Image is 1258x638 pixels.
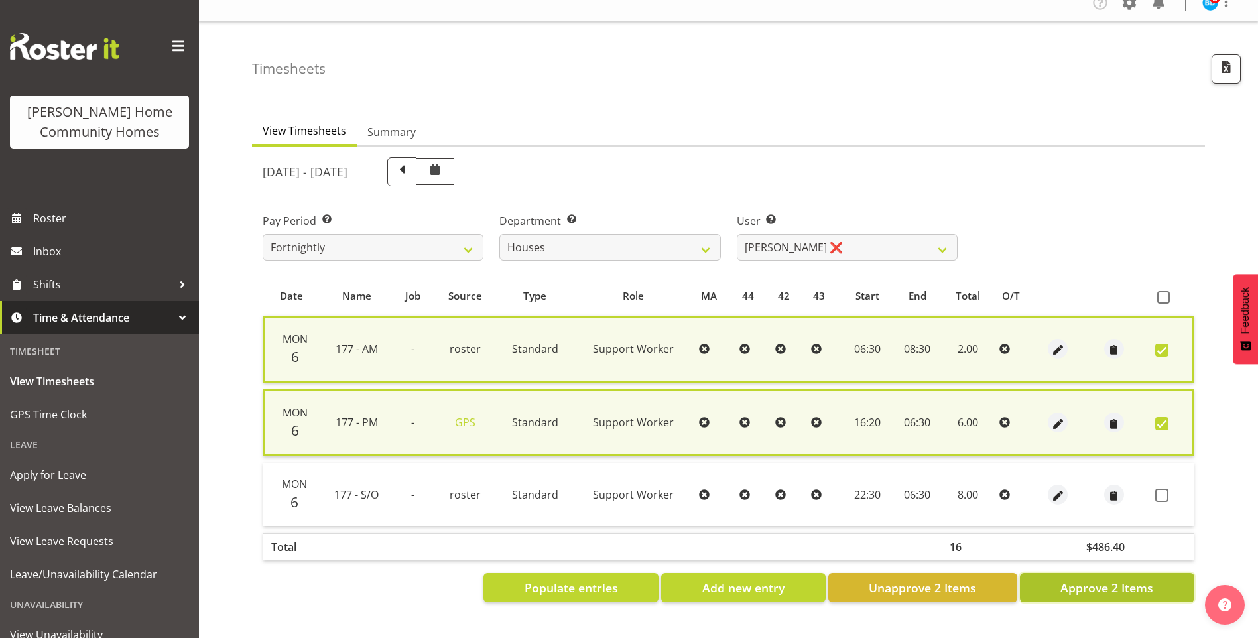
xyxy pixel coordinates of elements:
[842,389,893,456] td: 16:20
[623,288,644,304] span: Role
[1002,288,1020,304] span: O/T
[1020,573,1194,602] button: Approve 2 Items
[497,316,573,383] td: Standard
[33,275,172,294] span: Shifts
[497,389,573,456] td: Standard
[661,573,825,602] button: Add new entry
[956,288,980,304] span: Total
[263,164,347,179] h5: [DATE] - [DATE]
[893,316,942,383] td: 08:30
[3,458,196,491] a: Apply for Leave
[3,338,196,365] div: Timesheet
[252,61,326,76] h4: Timesheets
[334,487,379,502] span: 177 - S/O
[283,332,308,346] span: Mon
[525,579,618,596] span: Populate entries
[10,371,189,391] span: View Timesheets
[893,389,942,456] td: 06:30
[702,579,785,596] span: Add new entry
[942,316,994,383] td: 2.00
[3,525,196,558] a: View Leave Requests
[10,405,189,424] span: GPS Time Clock
[263,123,346,139] span: View Timesheets
[280,288,303,304] span: Date
[593,415,674,430] span: Support Worker
[483,573,659,602] button: Populate entries
[367,124,416,140] span: Summary
[450,487,481,502] span: roster
[593,487,674,502] span: Support Worker
[10,564,189,584] span: Leave/Unavailability Calendar
[291,421,299,440] span: 6
[342,288,371,304] span: Name
[336,415,378,430] span: 177 - PM
[778,288,790,304] span: 42
[263,213,483,229] label: Pay Period
[405,288,420,304] span: Job
[3,491,196,525] a: View Leave Balances
[1239,287,1251,334] span: Feedback
[855,288,879,304] span: Start
[828,573,1017,602] button: Unapprove 2 Items
[1212,54,1241,84] button: Export CSV
[411,487,414,502] span: -
[3,398,196,431] a: GPS Time Clock
[942,463,994,526] td: 8.00
[263,533,320,560] th: Total
[909,288,926,304] span: End
[283,405,308,420] span: Mon
[448,288,482,304] span: Source
[411,342,414,356] span: -
[3,558,196,591] a: Leave/Unavailability Calendar
[33,241,192,261] span: Inbox
[842,316,893,383] td: 06:30
[336,342,378,356] span: 177 - AM
[455,415,475,430] a: GPS
[893,463,942,526] td: 06:30
[33,308,172,328] span: Time & Attendance
[290,493,298,511] span: 6
[450,342,481,356] span: roster
[10,498,189,518] span: View Leave Balances
[23,102,176,142] div: [PERSON_NAME] Home Community Homes
[3,431,196,458] div: Leave
[1078,533,1150,560] th: $486.40
[282,477,307,491] span: Mon
[742,288,754,304] span: 44
[10,531,189,551] span: View Leave Requests
[10,33,119,60] img: Rosterit website logo
[499,213,720,229] label: Department
[1218,598,1231,611] img: help-xxl-2.png
[33,208,192,228] span: Roster
[942,533,994,560] th: 16
[1060,579,1153,596] span: Approve 2 Items
[3,591,196,618] div: Unavailability
[737,213,958,229] label: User
[593,342,674,356] span: Support Worker
[701,288,717,304] span: MA
[942,389,994,456] td: 6.00
[497,463,573,526] td: Standard
[869,579,976,596] span: Unapprove 2 Items
[842,463,893,526] td: 22:30
[291,348,299,366] span: 6
[10,465,189,485] span: Apply for Leave
[3,365,196,398] a: View Timesheets
[1233,274,1258,364] button: Feedback - Show survey
[411,415,414,430] span: -
[523,288,546,304] span: Type
[813,288,825,304] span: 43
